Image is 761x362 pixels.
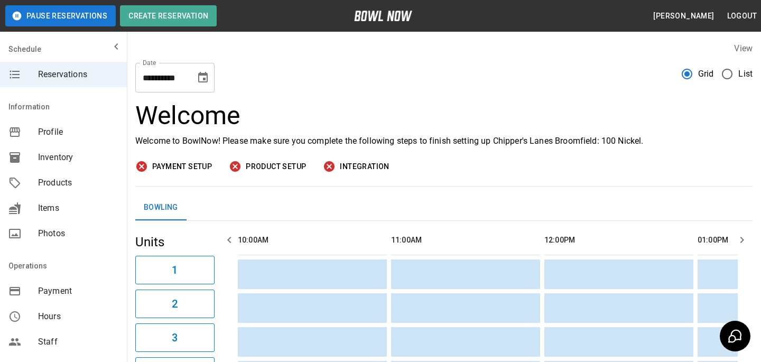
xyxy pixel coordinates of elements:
[38,227,118,240] span: Photos
[38,336,118,348] span: Staff
[544,225,693,255] th: 12:00PM
[5,5,116,26] button: Pause Reservations
[135,135,753,147] p: Welcome to BowlNow! Please make sure you complete the following steps to finish setting up Chippe...
[38,68,118,81] span: Reservations
[120,5,217,26] button: Create Reservation
[38,202,118,215] span: Items
[172,295,178,312] h6: 2
[192,67,214,88] button: Choose date, selected date is Sep 22, 2025
[649,6,718,26] button: [PERSON_NAME]
[135,323,215,352] button: 3
[38,177,118,189] span: Products
[172,329,178,346] h6: 3
[738,68,753,80] span: List
[135,234,215,250] h5: Units
[238,225,387,255] th: 10:00AM
[38,285,118,298] span: Payment
[698,68,714,80] span: Grid
[135,195,753,220] div: inventory tabs
[38,310,118,323] span: Hours
[135,101,753,131] h3: Welcome
[135,195,187,220] button: Bowling
[734,43,753,53] label: View
[723,6,761,26] button: Logout
[38,151,118,164] span: Inventory
[340,160,389,173] span: Integration
[135,290,215,318] button: 2
[172,262,178,279] h6: 1
[354,11,412,21] img: logo
[391,225,540,255] th: 11:00AM
[152,160,212,173] span: Payment Setup
[246,160,306,173] span: Product Setup
[135,256,215,284] button: 1
[38,126,118,138] span: Profile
